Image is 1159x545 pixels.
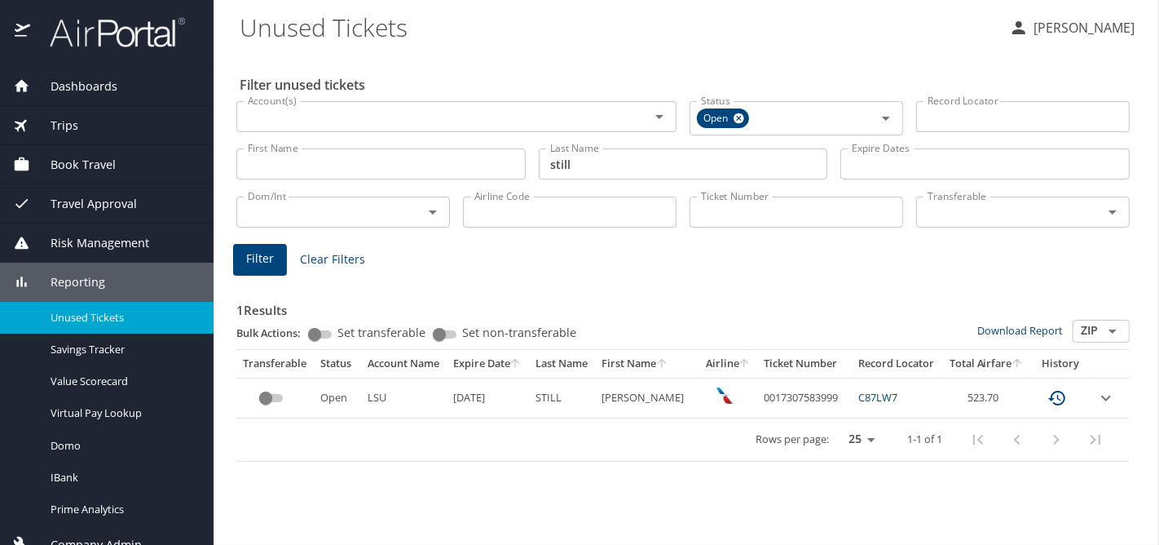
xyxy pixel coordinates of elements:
[510,359,522,370] button: sort
[1003,13,1141,42] button: [PERSON_NAME]
[240,2,996,52] h1: Unused Tickets
[942,378,1030,418] td: 523.70
[1096,388,1116,408] button: expand row
[977,323,1063,338] a: Download Report
[875,107,897,130] button: Open
[51,374,194,389] span: Value Scorecard
[30,156,116,174] span: Book Travel
[596,350,699,378] th: First Name
[657,359,668,370] button: sort
[337,327,425,339] span: Set transferable
[361,378,447,418] td: LSU
[447,378,529,418] td: [DATE]
[30,195,137,213] span: Travel Approval
[30,78,117,95] span: Dashboards
[462,327,576,339] span: Set non-transferable
[421,201,444,224] button: Open
[51,405,194,421] span: Virtual Pay Lookup
[835,428,881,452] select: rows per page
[51,470,194,485] span: IBank
[859,390,898,405] a: C87LW7
[697,110,738,127] span: Open
[51,310,194,326] span: Unused Tickets
[1012,359,1024,370] button: sort
[240,72,1133,98] h2: Filter unused tickets
[246,249,274,269] span: Filter
[361,350,447,378] th: Account Name
[907,434,942,445] p: 1-1 of 1
[300,250,365,270] span: Clear Filters
[15,16,32,48] img: icon-airportal.png
[243,357,307,371] div: Transferable
[698,350,757,378] th: Airline
[51,438,194,454] span: Domo
[1101,320,1124,343] button: Open
[757,350,852,378] th: Ticket Number
[739,359,751,370] button: sort
[1029,18,1135,38] p: [PERSON_NAME]
[32,16,185,48] img: airportal-logo.png
[1101,201,1124,224] button: Open
[942,350,1030,378] th: Total Airfare
[51,342,194,357] span: Savings Tracker
[1030,350,1090,378] th: History
[530,378,596,418] td: STILL
[314,350,361,378] th: Status
[236,350,1130,462] table: custom pagination table
[236,291,1130,320] h3: 1 Results
[596,378,699,418] td: [PERSON_NAME]
[757,378,852,418] td: 0017307583999
[447,350,529,378] th: Expire Date
[716,388,733,404] img: American Airlines
[30,273,105,291] span: Reporting
[756,434,829,445] p: Rows per page:
[697,109,749,128] div: Open
[648,105,671,128] button: Open
[314,378,361,418] td: Open
[293,245,372,275] button: Clear Filters
[30,234,149,252] span: Risk Management
[853,350,942,378] th: Record Locator
[530,350,596,378] th: Last Name
[233,244,287,276] button: Filter
[51,502,194,517] span: Prime Analytics
[30,117,78,135] span: Trips
[236,326,314,340] p: Bulk Actions:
